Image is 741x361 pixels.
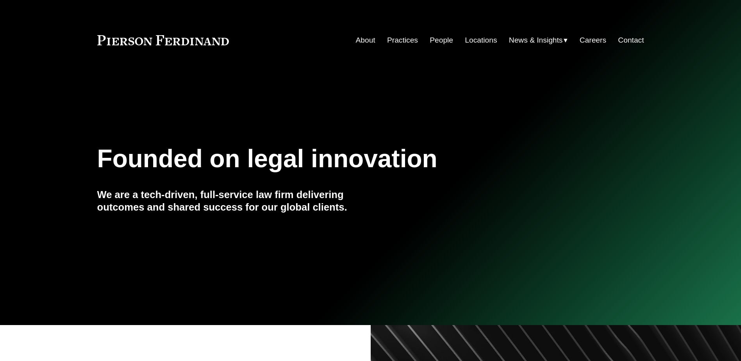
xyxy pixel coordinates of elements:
a: Careers [580,33,606,48]
a: Practices [387,33,418,48]
a: Contact [618,33,644,48]
a: About [356,33,375,48]
a: People [430,33,453,48]
a: folder dropdown [509,33,568,48]
span: News & Insights [509,34,563,47]
h4: We are a tech-driven, full-service law firm delivering outcomes and shared success for our global... [97,188,371,214]
a: Locations [465,33,497,48]
h1: Founded on legal innovation [97,145,553,173]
